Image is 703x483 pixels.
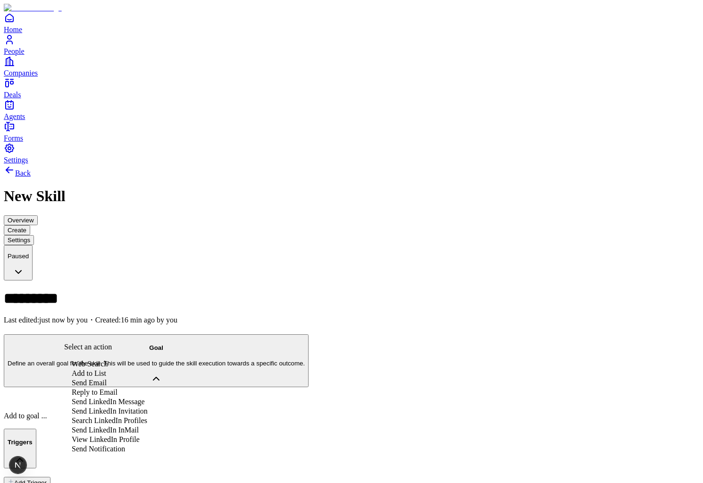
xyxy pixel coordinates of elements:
[4,315,699,325] p: Last edited: just now by you ・Created: 16 min ago by you
[4,47,25,55] span: People
[4,169,31,177] a: Back
[4,396,699,420] div: GoalDefine an overall goal for the skill. This will be used to guide the skill execution towards ...
[4,112,25,120] span: Agents
[8,439,33,446] h4: Triggers
[72,369,106,377] span: Add to List
[72,435,140,443] span: View LinkedIn Profile
[72,416,147,424] span: Search LinkedIn Profiles
[72,426,139,434] span: Send LinkedIn InMail
[4,134,23,142] span: Forms
[64,343,148,351] p: Select an action
[8,360,305,367] p: Define an overall goal for the skill. This will be used to guide the skill execution towards a sp...
[4,215,38,225] button: Overview
[72,407,148,415] span: Send LinkedIn Invitation
[4,91,21,99] span: Deals
[4,121,699,142] a: Forms
[4,156,28,164] span: Settings
[4,25,22,34] span: Home
[4,4,62,12] img: Item Brain Logo
[4,187,699,205] h1: New Skill
[72,445,125,453] span: Send Notification
[72,388,117,396] span: Reply to Email
[4,429,36,468] button: Triggers
[4,56,699,77] a: Companies
[72,360,108,368] span: Web Search
[4,12,699,34] a: Home
[4,77,699,99] a: Deals
[4,235,34,245] button: Settings
[4,34,699,55] a: People
[72,398,145,406] span: Send LinkedIn Message
[4,225,30,235] button: Create
[4,143,699,164] a: Settings
[4,99,699,120] a: Agents
[8,344,305,351] h4: Goal
[72,379,107,387] span: Send Email
[4,334,309,387] button: GoalDefine an overall goal for the skill. This will be used to guide the skill execution towards ...
[4,69,38,77] span: Companies
[4,412,699,420] p: Add to goal ...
